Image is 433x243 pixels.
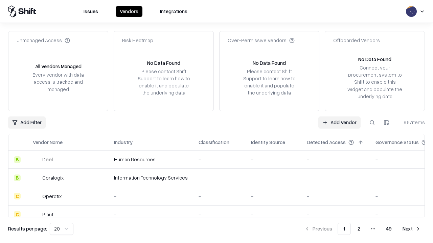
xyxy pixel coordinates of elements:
[251,211,296,218] div: -
[307,156,365,163] div: -
[307,139,346,146] div: Detected Access
[33,156,40,163] img: Deel
[307,193,365,200] div: -
[241,68,297,97] div: Please contact Shift Support to learn how to enable it and populate the underlying data
[17,37,70,44] div: Unmanaged Access
[381,223,397,235] button: 49
[307,211,365,218] div: -
[251,193,296,200] div: -
[33,211,40,218] img: Plauti
[136,68,192,97] div: Please contact Shift Support to learn how to enable it and populate the underlying data
[199,211,240,218] div: -
[122,37,153,44] div: Risk Heatmap
[307,174,365,181] div: -
[33,193,40,199] img: Operatix
[114,174,188,181] div: Information Technology Services
[251,139,285,146] div: Identity Source
[199,193,240,200] div: -
[42,174,64,181] div: Coralogix
[147,59,180,66] div: No Data Found
[14,193,21,199] div: C
[114,156,188,163] div: Human Resources
[375,139,419,146] div: Governance Status
[8,225,47,232] p: Results per page:
[14,211,21,218] div: C
[156,6,191,17] button: Integrations
[114,139,133,146] div: Industry
[358,56,391,63] div: No Data Found
[114,193,188,200] div: -
[42,211,54,218] div: Plauti
[251,156,296,163] div: -
[33,139,63,146] div: Vendor Name
[8,116,46,129] button: Add Filter
[253,59,286,66] div: No Data Found
[318,116,361,129] a: Add Vendor
[79,6,102,17] button: Issues
[251,174,296,181] div: -
[228,37,295,44] div: Over-Permissive Vendors
[199,174,240,181] div: -
[398,223,425,235] button: Next
[116,6,142,17] button: Vendors
[14,156,21,163] div: B
[338,223,351,235] button: 1
[14,174,21,181] div: B
[398,119,425,126] div: 967 items
[199,156,240,163] div: -
[30,71,86,92] div: Every vendor with data access is tracked and managed
[114,211,188,218] div: -
[42,193,62,200] div: Operatix
[352,223,366,235] button: 2
[300,223,425,235] nav: pagination
[333,37,380,44] div: Offboarded Vendors
[33,174,40,181] img: Coralogix
[199,139,229,146] div: Classification
[42,156,53,163] div: Deel
[35,63,82,70] div: All Vendors Managed
[347,64,403,100] div: Connect your procurement system to Shift to enable this widget and populate the underlying data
